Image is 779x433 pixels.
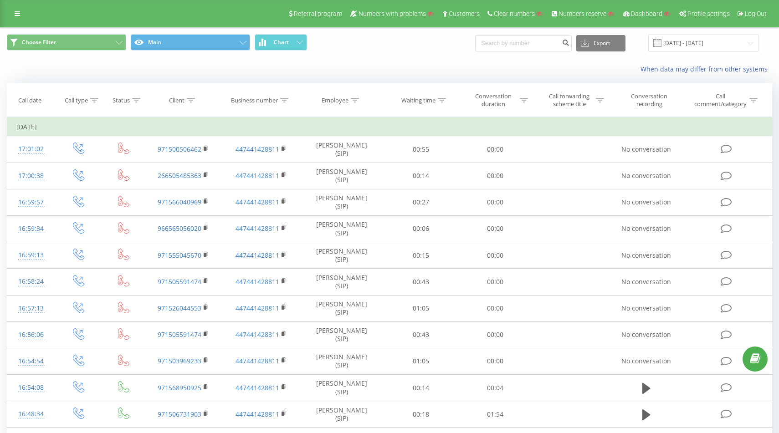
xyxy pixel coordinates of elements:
[16,405,46,423] div: 16:48:34
[458,348,533,374] td: 00:00
[384,348,458,374] td: 01:05
[458,401,533,428] td: 01:54
[621,304,671,312] span: No conversation
[158,224,201,233] a: 966565056020
[16,194,46,211] div: 16:59:57
[236,383,279,392] a: 447441428811
[158,277,201,286] a: 971505591474
[300,295,384,321] td: [PERSON_NAME] (SIP)
[236,251,279,260] a: 447441428811
[631,10,662,17] span: Dashboard
[236,357,279,365] a: 447441428811
[545,92,594,108] div: Call forwarding scheme title
[621,171,671,180] span: No conversation
[694,92,747,108] div: Call comment/category
[458,136,533,163] td: 00:00
[16,220,46,238] div: 16:59:34
[65,97,88,104] div: Call type
[458,189,533,215] td: 00:00
[236,145,279,153] a: 447441428811
[7,34,126,51] button: Choose Filter
[18,97,41,104] div: Call date
[236,304,279,312] a: 447441428811
[16,379,46,397] div: 16:54:08
[22,39,56,46] span: Choose Filter
[621,198,671,206] span: No conversation
[158,383,201,392] a: 971568950925
[475,35,572,51] input: Search by number
[236,410,279,418] a: 447441428811
[494,10,535,17] span: Clear numbers
[458,321,533,348] td: 00:00
[236,171,279,180] a: 447441428811
[236,330,279,339] a: 447441428811
[158,304,201,312] a: 971526044553
[384,242,458,269] td: 00:15
[621,357,671,365] span: No conversation
[458,215,533,242] td: 00:00
[158,410,201,418] a: 971506731903
[300,242,384,269] td: [PERSON_NAME] (SIP)
[236,224,279,233] a: 447441428811
[384,269,458,295] td: 00:43
[384,215,458,242] td: 00:06
[300,269,384,295] td: [PERSON_NAME] (SIP)
[621,277,671,286] span: No conversation
[384,295,458,321] td: 01:05
[621,145,671,153] span: No conversation
[687,10,730,17] span: Profile settings
[158,357,201,365] a: 971503969233
[158,171,201,180] a: 266505485363
[113,97,130,104] div: Status
[158,198,201,206] a: 971566040969
[384,189,458,215] td: 00:27
[158,145,201,153] a: 971500506462
[16,246,46,264] div: 16:59:13
[384,163,458,189] td: 00:14
[16,273,46,290] div: 16:58:24
[621,251,671,260] span: No conversation
[458,242,533,269] td: 00:00
[236,198,279,206] a: 447441428811
[641,65,772,73] a: When data may differ from other systems
[16,352,46,370] div: 16:54:54
[384,321,458,348] td: 00:43
[449,10,480,17] span: Customers
[16,140,46,158] div: 17:01:02
[300,163,384,189] td: [PERSON_NAME] (SIP)
[16,300,46,317] div: 16:57:13
[621,330,671,339] span: No conversation
[458,375,533,401] td: 00:04
[169,97,184,104] div: Client
[458,269,533,295] td: 00:00
[359,10,426,17] span: Numbers with problems
[384,401,458,428] td: 00:18
[559,10,606,17] span: Numbers reserve
[621,224,671,233] span: No conversation
[300,189,384,215] td: [PERSON_NAME] (SIP)
[300,375,384,401] td: [PERSON_NAME] (SIP)
[236,277,279,286] a: 447441428811
[300,136,384,163] td: [PERSON_NAME] (SIP)
[300,215,384,242] td: [PERSON_NAME] (SIP)
[384,375,458,401] td: 00:14
[158,251,201,260] a: 971555045670
[745,10,767,17] span: Log Out
[131,34,250,51] button: Main
[576,35,625,51] button: Export
[384,136,458,163] td: 00:55
[300,401,384,428] td: [PERSON_NAME] (SIP)
[620,92,679,108] div: Conversation recording
[322,97,348,104] div: Employee
[274,39,289,46] span: Chart
[16,326,46,344] div: 16:56:06
[158,330,201,339] a: 971505591474
[401,97,436,104] div: Waiting time
[231,97,278,104] div: Business number
[458,163,533,189] td: 00:00
[7,118,772,136] td: [DATE]
[458,295,533,321] td: 00:00
[469,92,518,108] div: Conversation duration
[16,167,46,185] div: 17:00:38
[300,348,384,374] td: [PERSON_NAME] (SIP)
